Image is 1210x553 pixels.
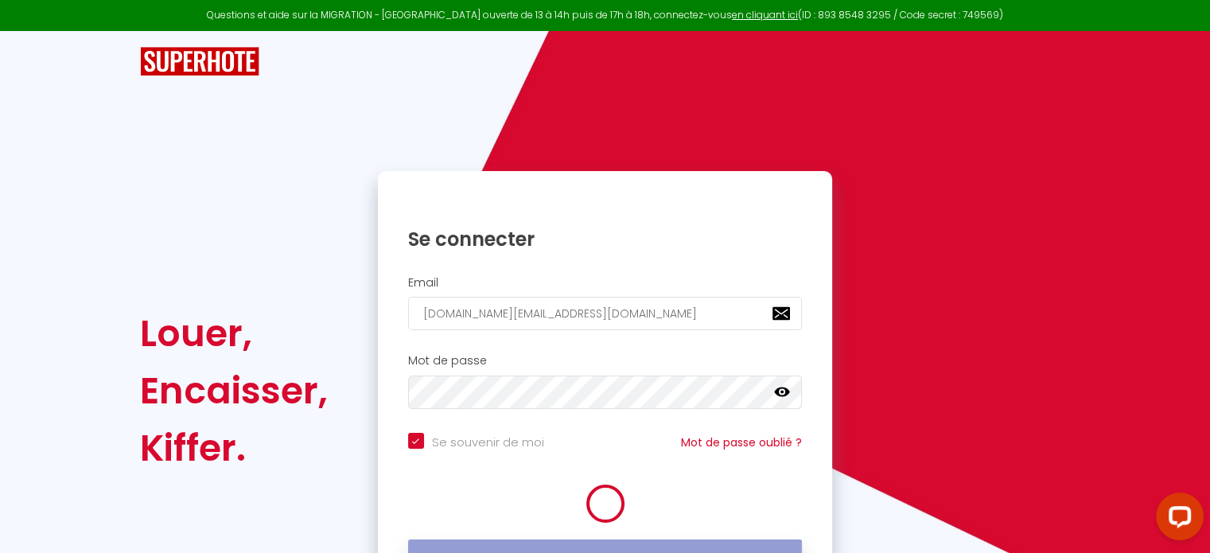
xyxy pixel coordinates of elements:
[1143,486,1210,553] iframe: LiveChat chat widget
[408,227,803,251] h1: Se connecter
[681,434,802,450] a: Mot de passe oublié ?
[140,419,328,477] div: Kiffer.
[140,47,259,76] img: SuperHote logo
[408,276,803,290] h2: Email
[140,305,328,362] div: Louer,
[408,297,803,330] input: Ton Email
[408,354,803,368] h2: Mot de passe
[140,362,328,419] div: Encaisser,
[732,8,798,21] a: en cliquant ici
